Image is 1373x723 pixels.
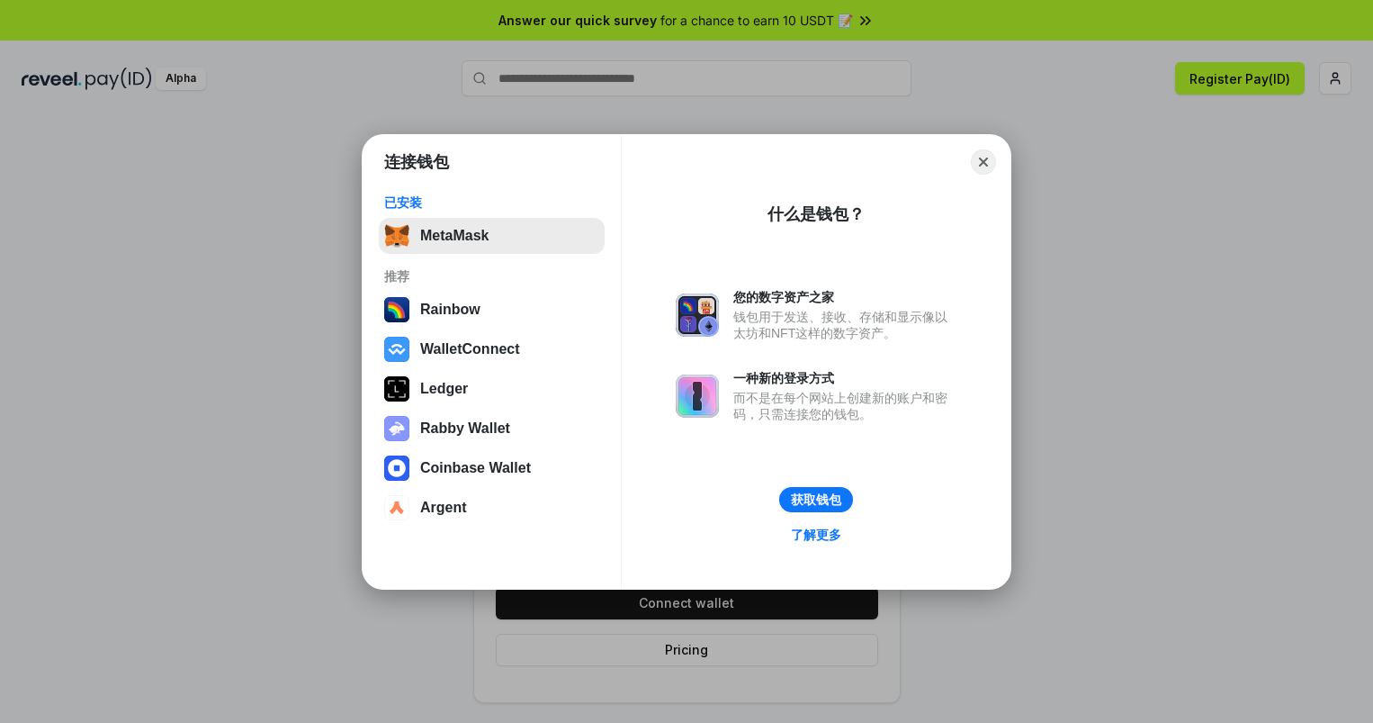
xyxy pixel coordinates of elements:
button: Rainbow [379,292,605,328]
img: svg+xml,%3Csvg%20width%3D%2228%22%20height%3D%2228%22%20viewBox%3D%220%200%2028%2028%22%20fill%3D... [384,456,409,481]
div: Rainbow [420,302,480,318]
div: 已安装 [384,194,599,211]
div: 您的数字资产之家 [733,289,956,305]
button: Argent [379,490,605,526]
button: MetaMask [379,218,605,254]
button: Close [971,149,996,175]
h1: 连接钱包 [384,151,449,173]
div: 什么是钱包？ [767,203,865,225]
button: Ledger [379,371,605,407]
div: 了解更多 [791,527,841,543]
div: Coinbase Wallet [420,460,531,476]
img: svg+xml,%3Csvg%20width%3D%2228%22%20height%3D%2228%22%20viewBox%3D%220%200%2028%2028%22%20fill%3D... [384,337,409,362]
img: svg+xml,%3Csvg%20width%3D%2228%22%20height%3D%2228%22%20viewBox%3D%220%200%2028%2028%22%20fill%3D... [384,495,409,520]
img: svg+xml,%3Csvg%20xmlns%3D%22http%3A%2F%2Fwww.w3.org%2F2000%2Fsvg%22%20fill%3D%22none%22%20viewBox... [676,294,719,337]
a: 了解更多 [780,523,852,547]
div: Rabby Wallet [420,420,510,437]
button: Coinbase Wallet [379,450,605,486]
div: 获取钱包 [791,492,841,508]
div: 一种新的登录方式 [733,370,956,386]
img: svg+xml,%3Csvg%20xmlns%3D%22http%3A%2F%2Fwww.w3.org%2F2000%2Fsvg%22%20fill%3D%22none%22%20viewBox... [384,416,409,441]
div: WalletConnect [420,341,520,357]
button: 获取钱包 [779,487,853,512]
div: MetaMask [420,228,489,244]
div: Argent [420,500,467,516]
img: svg+xml,%3Csvg%20xmlns%3D%22http%3A%2F%2Fwww.w3.org%2F2000%2Fsvg%22%20width%3D%2228%22%20height%3... [384,376,409,402]
div: 钱包用于发送、接收、存储和显示像以太坊和NFT这样的数字资产。 [733,309,956,341]
div: Ledger [420,381,468,397]
button: Rabby Wallet [379,411,605,447]
button: WalletConnect [379,331,605,367]
div: 推荐 [384,268,599,285]
div: 而不是在每个网站上创建新的账户和密码，只需连接您的钱包。 [733,390,956,422]
img: svg+xml,%3Csvg%20width%3D%22120%22%20height%3D%22120%22%20viewBox%3D%220%200%20120%20120%22%20fil... [384,297,409,322]
img: svg+xml,%3Csvg%20fill%3D%22none%22%20height%3D%2233%22%20viewBox%3D%220%200%2035%2033%22%20width%... [384,223,409,249]
img: svg+xml,%3Csvg%20xmlns%3D%22http%3A%2F%2Fwww.w3.org%2F2000%2Fsvg%22%20fill%3D%22none%22%20viewBox... [676,375,719,418]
